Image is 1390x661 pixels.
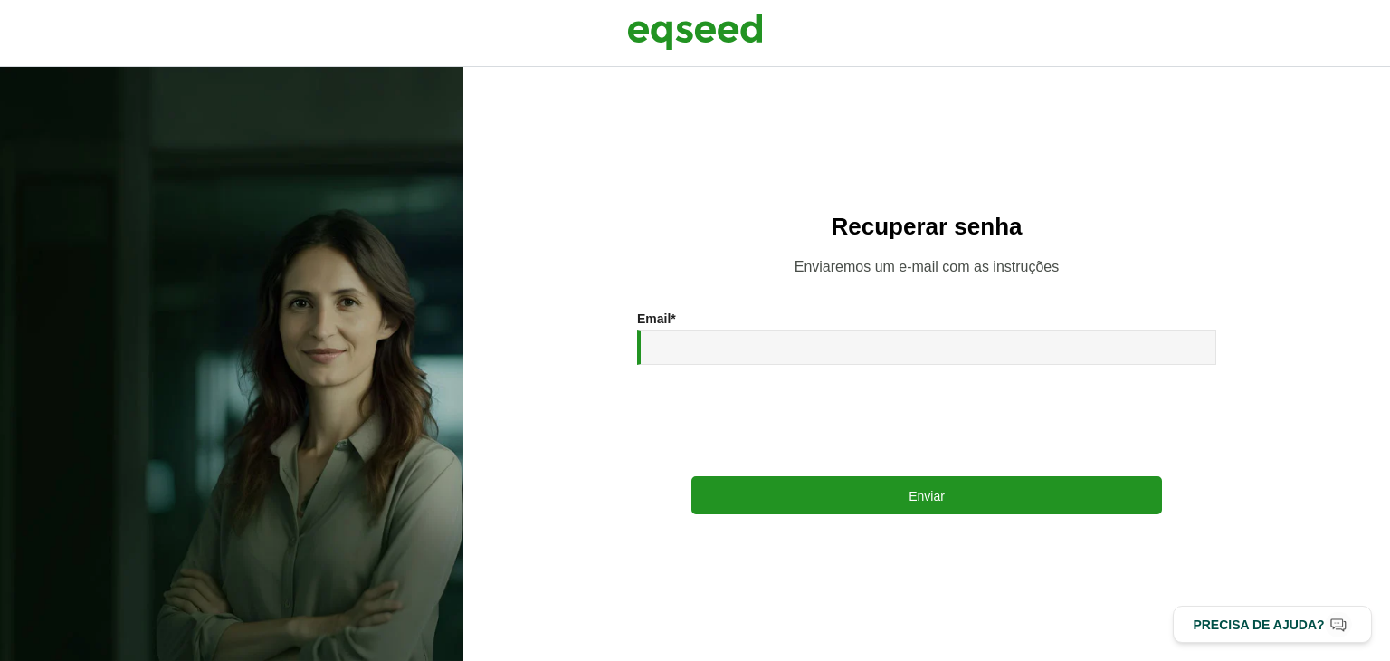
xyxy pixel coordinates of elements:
[500,258,1354,275] p: Enviaremos um e-mail com as instruções
[691,476,1162,514] button: Enviar
[500,214,1354,240] h2: Recuperar senha
[637,312,676,325] label: Email
[627,9,763,54] img: EqSeed Logo
[789,383,1064,454] iframe: reCAPTCHA
[671,311,675,326] span: Este campo é obrigatório.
